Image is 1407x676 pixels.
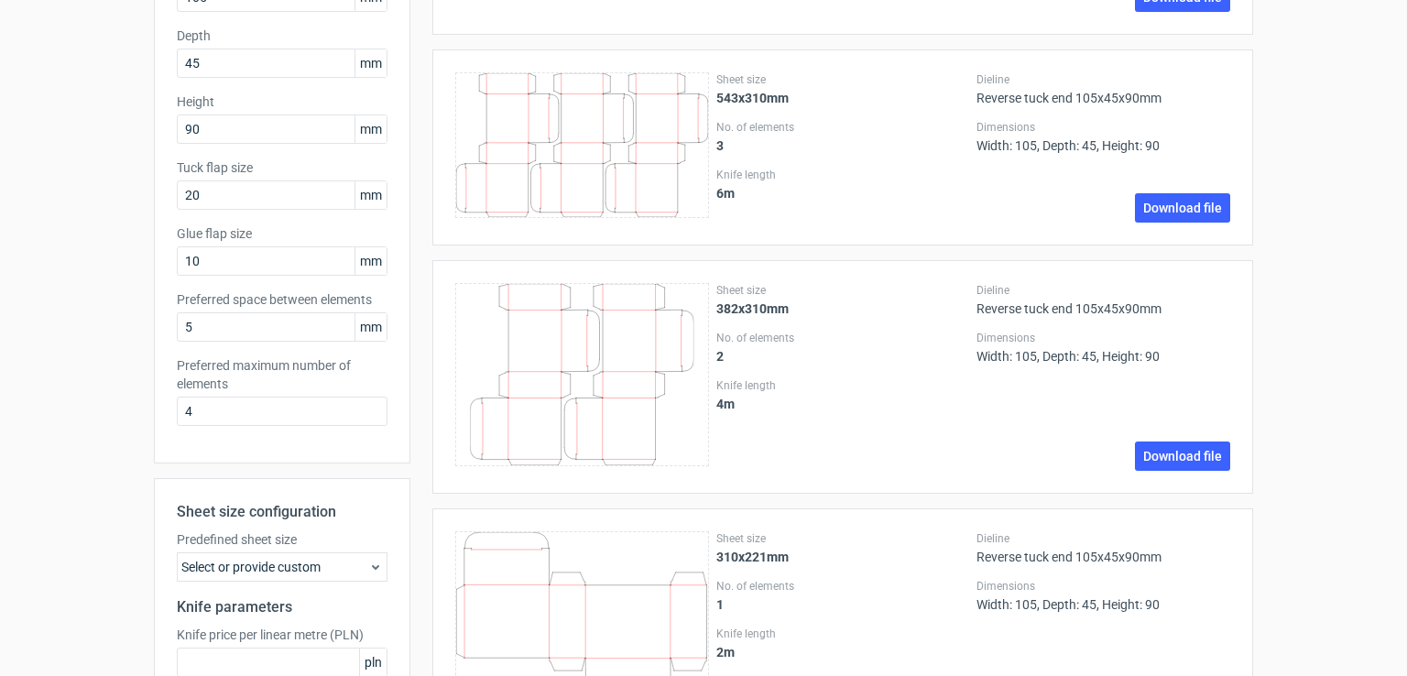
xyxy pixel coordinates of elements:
strong: 2 [716,349,724,364]
label: Knife price per linear metre (PLN) [177,626,387,644]
label: No. of elements [716,331,970,345]
div: Select or provide custom [177,552,387,582]
label: Dimensions [976,331,1230,345]
div: Reverse tuck end 105x45x90mm [976,283,1230,316]
div: Reverse tuck end 105x45x90mm [976,531,1230,564]
a: Download file [1135,442,1230,471]
label: Dimensions [976,579,1230,594]
span: mm [354,181,387,209]
label: Knife length [716,168,970,182]
span: mm [354,49,387,77]
strong: 3 [716,138,724,153]
label: Dieline [976,531,1230,546]
label: Sheet size [716,531,970,546]
label: Sheet size [716,283,970,298]
label: Preferred space between elements [177,290,387,309]
div: Reverse tuck end 105x45x90mm [976,72,1230,105]
label: Preferred maximum number of elements [177,356,387,393]
strong: 382x310mm [716,301,789,316]
strong: 6 m [716,186,735,201]
span: mm [354,313,387,341]
span: mm [354,247,387,275]
h2: Knife parameters [177,596,387,618]
h2: Sheet size configuration [177,501,387,523]
label: Knife length [716,378,970,393]
label: No. of elements [716,579,970,594]
label: No. of elements [716,120,970,135]
label: Depth [177,27,387,45]
label: Knife length [716,627,970,641]
div: Width: 105, Depth: 45, Height: 90 [976,120,1230,153]
label: Dieline [976,283,1230,298]
label: Height [177,93,387,111]
strong: 2 m [716,645,735,660]
label: Dimensions [976,120,1230,135]
div: Width: 105, Depth: 45, Height: 90 [976,331,1230,364]
label: Predefined sheet size [177,530,387,549]
strong: 543x310mm [716,91,789,105]
label: Dieline [976,72,1230,87]
label: Tuck flap size [177,158,387,177]
strong: 1 [716,597,724,612]
a: Download file [1135,193,1230,223]
label: Sheet size [716,72,970,87]
label: Glue flap size [177,224,387,243]
strong: 4 m [716,397,735,411]
span: pln [359,649,387,676]
strong: 310x221mm [716,550,789,564]
div: Width: 105, Depth: 45, Height: 90 [976,579,1230,612]
span: mm [354,115,387,143]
